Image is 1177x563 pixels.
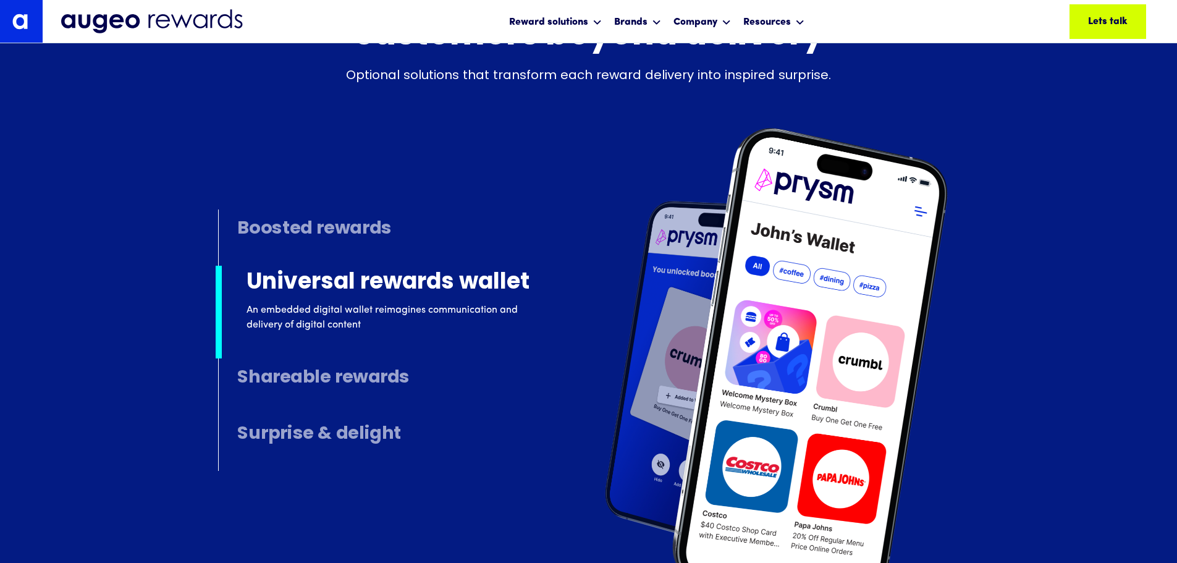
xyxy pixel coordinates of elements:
h4: Surprise & delight [237,425,401,445]
h4: Universal rewards wallet [247,271,529,296]
h4: Boosted rewards [237,220,392,240]
p: An embedded digital wallet reimagines communication and delivery of digital content [247,303,549,332]
div: Brands [614,15,648,30]
h4: Shareable rewards [237,369,410,389]
div: Reward solutions [506,5,605,38]
div: Brands [611,5,664,38]
div: Optional solutions that transform each reward delivery into inspired surprise. [346,66,831,83]
div: Company [673,15,717,30]
div: Resources [743,15,791,30]
div: Company [670,5,734,38]
div: Reward solutions [509,15,588,30]
div: Resources [740,5,808,38]
a: Lets talk [1069,4,1146,39]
